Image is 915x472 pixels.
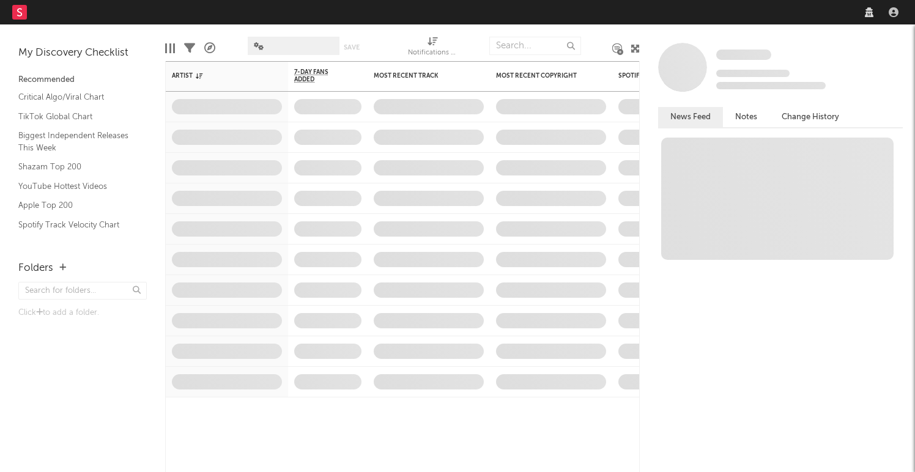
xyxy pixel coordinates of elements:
div: A&R Pipeline [204,31,215,66]
span: Tracking Since: [DATE] [716,70,790,77]
div: Click to add a folder. [18,306,147,320]
button: Notes [723,107,769,127]
button: Save [344,44,360,51]
span: 7-Day Fans Added [294,68,343,83]
div: Folders [18,261,53,276]
div: Recommended [18,73,147,87]
a: Shazam Top 200 [18,160,135,174]
div: Notifications (Artist) [408,31,457,66]
a: Some Artist [716,49,771,61]
div: My Discovery Checklist [18,46,147,61]
span: 0 fans last week [716,82,826,89]
input: Search... [489,37,581,55]
a: Spotify Track Velocity Chart [18,218,135,232]
span: Some Artist [716,50,771,60]
input: Search for folders... [18,282,147,300]
a: Biggest Independent Releases This Week [18,129,135,154]
div: Most Recent Copyright [496,72,588,79]
a: Recommended For You [18,237,135,251]
a: TikTok Global Chart [18,110,135,124]
a: Apple Top 200 [18,199,135,212]
div: Artist [172,72,264,79]
a: Critical Algo/Viral Chart [18,90,135,104]
div: Spotify Monthly Listeners [618,72,710,79]
div: Notifications (Artist) [408,46,457,61]
button: News Feed [658,107,723,127]
button: Change History [769,107,851,127]
div: Edit Columns [165,31,175,66]
div: Filters [184,31,195,66]
div: Most Recent Track [374,72,465,79]
a: YouTube Hottest Videos [18,180,135,193]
